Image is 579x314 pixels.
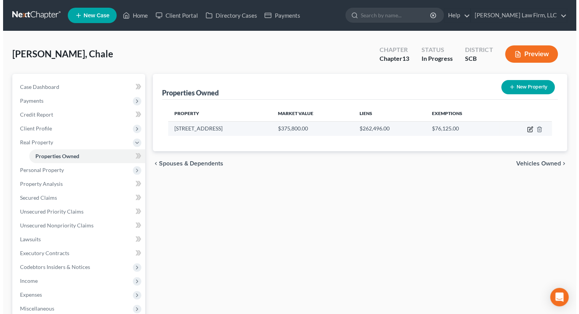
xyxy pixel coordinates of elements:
[350,106,423,121] th: Liens
[11,219,142,232] a: Unsecured Nonpriority Claims
[17,264,87,270] span: Codebtors Insiders & Notices
[156,160,220,167] span: Spouses & Dependents
[17,277,35,284] span: Income
[513,160,564,167] button: Vehicles Owned chevron_right
[17,291,39,298] span: Expenses
[199,8,258,22] a: Directory Cases
[11,205,142,219] a: Unsecured Priority Claims
[17,180,60,187] span: Property Analysis
[17,236,38,242] span: Lawsuits
[11,191,142,205] a: Secured Claims
[150,160,156,167] i: chevron_left
[441,8,467,22] a: Help
[269,106,350,121] th: Market Value
[11,80,142,94] a: Case Dashboard
[513,160,558,167] span: Vehicles Owned
[558,160,564,167] i: chevron_right
[17,208,80,215] span: Unsecured Priority Claims
[11,108,142,122] a: Credit Report
[159,88,216,97] div: Properties Owned
[17,222,90,229] span: Unsecured Nonpriority Claims
[462,45,490,54] div: District
[418,54,450,63] div: In Progress
[358,8,428,22] input: Search by name...
[17,84,56,90] span: Case Dashboard
[423,121,496,136] td: $76,125.00
[116,8,149,22] a: Home
[462,54,490,63] div: SCB
[11,177,142,191] a: Property Analysis
[269,121,350,136] td: $375,800.00
[11,232,142,246] a: Lawsuits
[17,194,54,201] span: Secured Claims
[17,125,49,132] span: Client Profile
[17,139,50,145] span: Real Property
[258,8,301,22] a: Payments
[547,288,566,306] div: Open Intercom Messenger
[165,121,269,136] td: [STREET_ADDRESS]
[377,45,406,54] div: Chapter
[80,13,106,18] span: New Case
[17,111,50,118] span: Credit Report
[149,8,199,22] a: Client Portal
[32,153,76,159] span: Properties Owned
[350,121,423,136] td: $262,496.00
[377,54,406,63] div: Chapter
[399,55,406,62] span: 13
[26,149,142,163] a: Properties Owned
[17,97,40,104] span: Payments
[11,246,142,260] a: Executory Contracts
[17,305,51,312] span: Miscellaneous
[17,167,61,173] span: Personal Property
[17,250,66,256] span: Executory Contracts
[502,45,555,63] button: Preview
[418,45,450,54] div: Status
[498,80,552,94] button: New Property
[468,8,564,22] a: [PERSON_NAME] Law Firm, LLC
[165,106,269,121] th: Property
[150,160,220,167] button: chevron_left Spouses & Dependents
[9,48,110,59] span: [PERSON_NAME], Chale
[423,106,496,121] th: Exemptions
